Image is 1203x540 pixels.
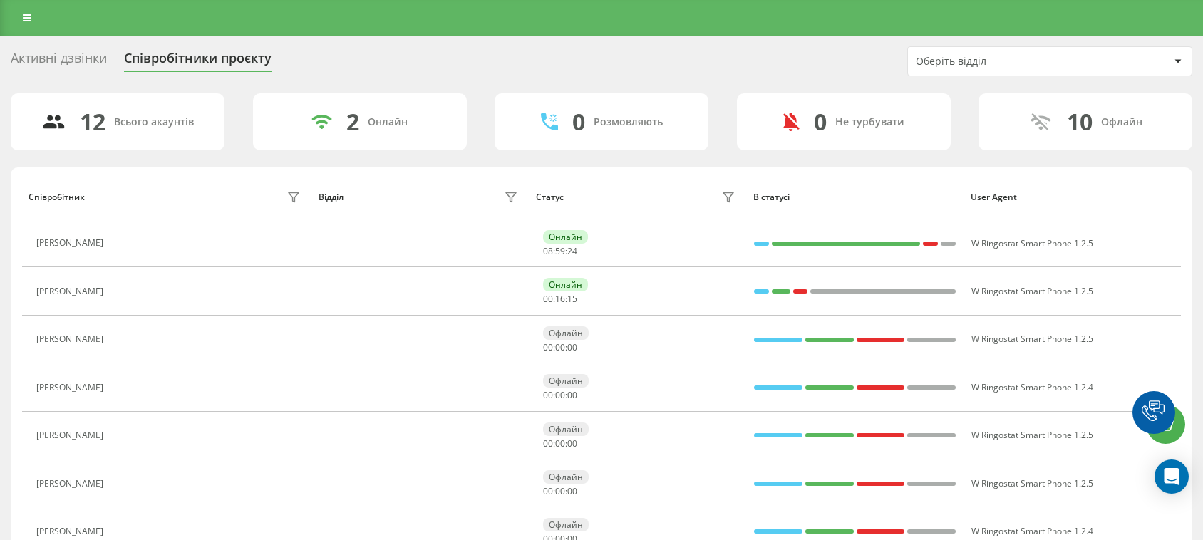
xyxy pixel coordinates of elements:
[555,293,565,305] span: 16
[753,192,957,202] div: В статусі
[36,479,107,489] div: [PERSON_NAME]
[543,518,589,531] div: Офлайн
[11,51,107,73] div: Активні дзвінки
[36,238,107,248] div: [PERSON_NAME]
[971,525,1093,537] span: W Ringostat Smart Phone 1.2.4
[543,326,589,340] div: Офлайн
[36,383,107,393] div: [PERSON_NAME]
[1155,459,1189,494] div: Open Intercom Messenger
[555,341,565,353] span: 00
[36,526,107,536] div: [PERSON_NAME]
[543,422,589,436] div: Офлайн
[36,334,107,344] div: [PERSON_NAME]
[543,230,588,244] div: Онлайн
[29,192,85,202] div: Співробітник
[319,192,344,202] div: Відділ
[543,470,589,484] div: Офлайн
[368,116,408,128] div: Онлайн
[543,487,577,497] div: : :
[346,108,359,135] div: 2
[543,293,553,305] span: 00
[536,192,564,202] div: Статус
[543,341,553,353] span: 00
[1067,108,1093,135] div: 10
[124,51,272,73] div: Співробітники проєкту
[971,333,1093,345] span: W Ringostat Smart Phone 1.2.5
[543,485,553,497] span: 00
[36,430,107,440] div: [PERSON_NAME]
[555,245,565,257] span: 59
[543,294,577,304] div: : :
[555,389,565,401] span: 00
[567,293,577,305] span: 15
[36,286,107,296] div: [PERSON_NAME]
[835,116,904,128] div: Не турбувати
[572,108,585,135] div: 0
[971,477,1093,489] span: W Ringostat Smart Phone 1.2.5
[555,485,565,497] span: 00
[814,108,827,135] div: 0
[971,192,1174,202] div: User Agent
[80,108,105,135] div: 12
[543,246,577,256] div: : :
[567,437,577,450] span: 00
[543,390,577,400] div: : :
[971,237,1093,249] span: W Ringostat Smart Phone 1.2.5
[543,389,553,401] span: 00
[971,285,1093,297] span: W Ringostat Smart Phone 1.2.5
[594,116,663,128] div: Розмовляють
[543,245,553,257] span: 08
[971,429,1093,441] span: W Ringostat Smart Phone 1.2.5
[543,374,589,388] div: Офлайн
[543,343,577,353] div: : :
[567,485,577,497] span: 00
[916,56,1086,68] div: Оберіть відділ
[1101,116,1142,128] div: Офлайн
[543,437,553,450] span: 00
[567,389,577,401] span: 00
[567,341,577,353] span: 00
[114,116,194,128] div: Всього акаунтів
[555,437,565,450] span: 00
[971,381,1093,393] span: W Ringostat Smart Phone 1.2.4
[567,245,577,257] span: 24
[543,439,577,449] div: : :
[543,278,588,291] div: Онлайн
